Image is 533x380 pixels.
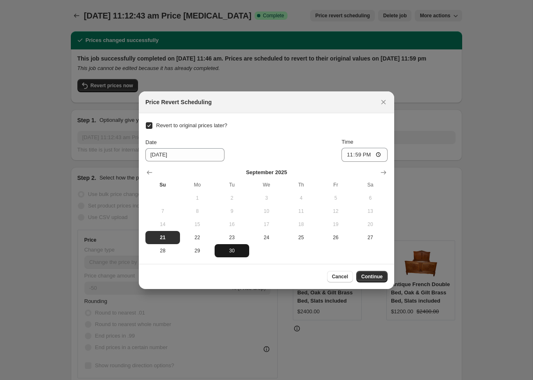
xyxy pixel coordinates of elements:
input: 12:00 [341,148,388,162]
span: 15 [183,221,211,228]
span: Date [145,139,157,145]
span: 28 [149,247,177,254]
button: Monday September 15 2025 [180,218,215,231]
button: Friday September 19 2025 [318,218,353,231]
button: Saturday September 6 2025 [353,191,388,205]
button: Continue [356,271,388,282]
button: Saturday September 27 2025 [353,231,388,244]
button: Monday September 22 2025 [180,231,215,244]
span: 10 [252,208,281,214]
button: Friday September 5 2025 [318,191,353,205]
button: Friday September 26 2025 [318,231,353,244]
span: Revert to original prices later? [156,122,227,128]
span: 14 [149,221,177,228]
button: Monday September 8 2025 [180,205,215,218]
button: Today Sunday September 21 2025 [145,231,180,244]
span: 16 [218,221,246,228]
button: Wednesday September 24 2025 [249,231,284,244]
span: Mo [183,182,211,188]
span: Time [341,139,353,145]
button: Show previous month, August 2025 [144,167,155,178]
button: Wednesday September 17 2025 [249,218,284,231]
span: Sa [356,182,384,188]
span: 29 [183,247,211,254]
button: Saturday September 20 2025 [353,218,388,231]
button: Thursday September 18 2025 [284,218,318,231]
button: Monday September 29 2025 [180,244,215,257]
span: 25 [287,234,315,241]
span: 1 [183,195,211,201]
span: 17 [252,221,281,228]
span: 13 [356,208,384,214]
span: Th [287,182,315,188]
button: Thursday September 11 2025 [284,205,318,218]
button: Wednesday September 10 2025 [249,205,284,218]
button: Close [378,96,389,108]
span: 2 [218,195,246,201]
span: Continue [361,273,383,280]
th: Monday [180,178,215,191]
button: Monday September 1 2025 [180,191,215,205]
button: Tuesday September 23 2025 [215,231,249,244]
span: 19 [322,221,350,228]
button: Tuesday September 2 2025 [215,191,249,205]
span: 9 [218,208,246,214]
span: 3 [252,195,281,201]
th: Saturday [353,178,388,191]
span: 18 [287,221,315,228]
span: 23 [218,234,246,241]
button: Saturday September 13 2025 [353,205,388,218]
span: 11 [287,208,315,214]
span: 8 [183,208,211,214]
span: 24 [252,234,281,241]
button: Sunday September 28 2025 [145,244,180,257]
span: 30 [218,247,246,254]
button: Wednesday September 3 2025 [249,191,284,205]
span: Tu [218,182,246,188]
button: Tuesday September 30 2025 [215,244,249,257]
th: Thursday [284,178,318,191]
span: 20 [356,221,384,228]
input: 9/21/2025 [145,148,224,161]
span: 21 [149,234,177,241]
th: Friday [318,178,353,191]
button: Sunday September 14 2025 [145,218,180,231]
span: Cancel [332,273,348,280]
button: Friday September 12 2025 [318,205,353,218]
h2: Price Revert Scheduling [145,98,212,106]
button: Thursday September 25 2025 [284,231,318,244]
th: Sunday [145,178,180,191]
span: 26 [322,234,350,241]
button: Cancel [327,271,353,282]
span: 4 [287,195,315,201]
span: 5 [322,195,350,201]
button: Tuesday September 9 2025 [215,205,249,218]
span: 7 [149,208,177,214]
span: 22 [183,234,211,241]
span: Fr [322,182,350,188]
span: 27 [356,234,384,241]
button: Show next month, October 2025 [378,167,389,178]
span: 6 [356,195,384,201]
th: Tuesday [215,178,249,191]
button: Thursday September 4 2025 [284,191,318,205]
span: We [252,182,281,188]
button: Tuesday September 16 2025 [215,218,249,231]
span: Su [149,182,177,188]
th: Wednesday [249,178,284,191]
span: 12 [322,208,350,214]
button: Sunday September 7 2025 [145,205,180,218]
